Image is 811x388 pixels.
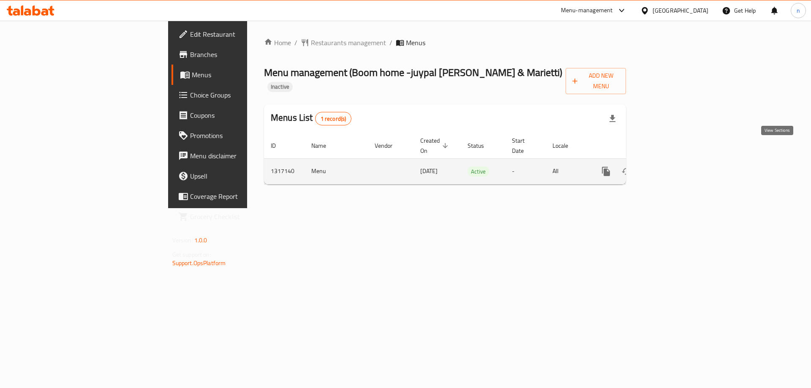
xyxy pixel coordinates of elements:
a: Upsell [171,166,304,186]
span: Upsell [190,171,297,181]
span: Add New Menu [572,71,619,92]
a: Edit Restaurant [171,24,304,44]
div: Menu-management [561,5,613,16]
span: Created On [420,136,451,156]
li: / [389,38,392,48]
span: Menus [192,70,297,80]
th: Actions [589,133,684,159]
div: Total records count [315,112,352,125]
span: Edit Restaurant [190,29,297,39]
span: Menus [406,38,425,48]
div: Export file [602,109,623,129]
td: Menu [305,158,368,184]
span: Branches [190,49,297,60]
span: Name [311,141,337,151]
span: Restaurants management [311,38,386,48]
span: n [797,6,800,15]
td: - [505,158,546,184]
td: All [546,158,589,184]
span: Promotions [190,130,297,141]
a: Coupons [171,105,304,125]
a: Promotions [171,125,304,146]
button: Add New Menu [566,68,626,94]
nav: breadcrumb [264,38,626,48]
span: Start Date [512,136,536,156]
span: Status [468,141,495,151]
a: Coverage Report [171,186,304,206]
a: Support.OpsPlatform [172,258,226,269]
button: more [596,161,616,182]
span: 1 record(s) [316,115,351,123]
span: 1.0.0 [194,235,207,246]
a: Menus [171,65,304,85]
span: Locale [552,141,579,151]
a: Choice Groups [171,85,304,105]
span: Menu management ( Boom home -juypal [PERSON_NAME] & Marietti ) [264,63,562,82]
button: Change Status [616,161,637,182]
a: Branches [171,44,304,65]
span: Coupons [190,110,297,120]
span: Menu disclaimer [190,151,297,161]
span: Get support on: [172,249,211,260]
span: Version: [172,235,193,246]
a: Menu disclaimer [171,146,304,166]
span: ID [271,141,287,151]
a: Grocery Checklist [171,206,304,227]
table: enhanced table [264,133,684,185]
span: Active [468,167,489,176]
span: [DATE] [420,166,438,176]
div: [GEOGRAPHIC_DATA] [653,6,708,15]
span: Coverage Report [190,191,297,201]
span: Vendor [375,141,403,151]
span: Grocery Checklist [190,212,297,222]
span: Choice Groups [190,90,297,100]
h2: Menus List [271,111,351,125]
a: Restaurants management [301,38,386,48]
div: Active [468,166,489,176]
